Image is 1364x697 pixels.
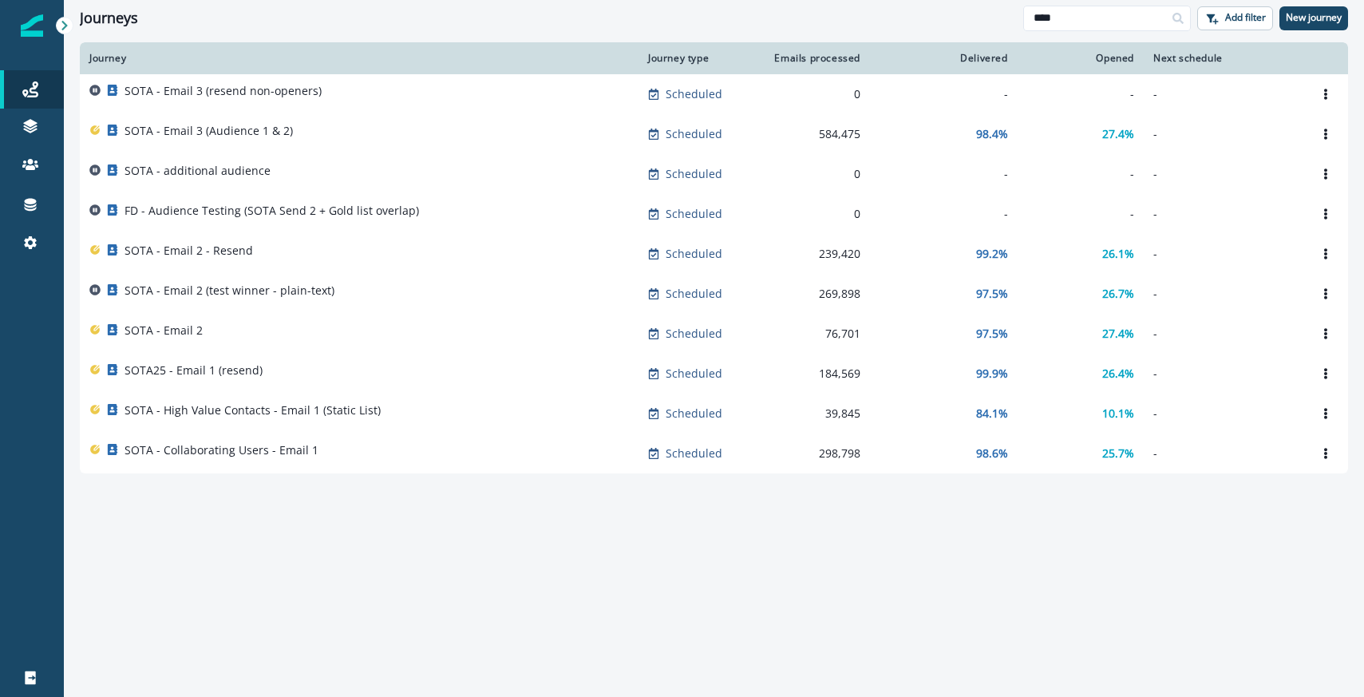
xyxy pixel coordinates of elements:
[768,246,860,262] div: 239,420
[80,234,1348,274] a: SOTA - Email 2 - ResendScheduled239,42099.2%26.1%-Options
[1027,52,1134,65] div: Opened
[1102,326,1134,342] p: 27.4%
[1153,286,1294,302] p: -
[1102,126,1134,142] p: 27.4%
[768,166,860,182] div: 0
[1027,206,1134,222] div: -
[666,326,722,342] p: Scheduled
[976,286,1008,302] p: 97.5%
[1313,442,1338,465] button: Options
[1313,322,1338,346] button: Options
[976,406,1008,422] p: 84.1%
[976,326,1008,342] p: 97.5%
[125,163,271,179] p: SOTA - additional audience
[125,83,322,99] p: SOTA - Email 3 (resend non-openers)
[125,402,381,418] p: SOTA - High Value Contacts - Email 1 (Static List)
[880,206,1008,222] div: -
[768,326,860,342] div: 76,701
[768,406,860,422] div: 39,845
[768,206,860,222] div: 0
[666,86,722,102] p: Scheduled
[1153,126,1294,142] p: -
[1153,446,1294,461] p: -
[666,286,722,302] p: Scheduled
[1313,242,1338,266] button: Options
[125,203,419,219] p: FD - Audience Testing (SOTA Send 2 + Gold list overlap)
[976,246,1008,262] p: 99.2%
[1153,326,1294,342] p: -
[1102,246,1134,262] p: 26.1%
[976,366,1008,382] p: 99.9%
[768,366,860,382] div: 184,569
[1197,6,1273,30] button: Add filter
[80,194,1348,234] a: FD - Audience Testing (SOTA Send 2 + Gold list overlap)Scheduled0---Options
[768,126,860,142] div: 584,475
[125,283,334,299] p: SOTA - Email 2 (test winner - plain-text)
[1279,6,1348,30] button: New journey
[880,166,1008,182] div: -
[1102,286,1134,302] p: 26.7%
[80,434,1348,473] a: SOTA - Collaborating Users - Email 1Scheduled298,79898.6%25.7%-Options
[80,274,1348,314] a: SOTA - Email 2 (test winner - plain-text)Scheduled269,89897.5%26.7%-Options
[1102,446,1134,461] p: 25.7%
[666,126,722,142] p: Scheduled
[80,74,1348,114] a: SOTA - Email 3 (resend non-openers)Scheduled0---Options
[1313,362,1338,386] button: Options
[80,354,1348,394] a: SOTA25 - Email 1 (resend)Scheduled184,56999.9%26.4%-Options
[768,86,860,102] div: 0
[1153,86,1294,102] p: -
[880,52,1008,65] div: Delivered
[976,126,1008,142] p: 98.4%
[125,243,253,259] p: SOTA - Email 2 - Resend
[1313,162,1338,186] button: Options
[1153,246,1294,262] p: -
[1153,366,1294,382] p: -
[21,14,43,37] img: Inflection
[666,206,722,222] p: Scheduled
[1313,82,1338,106] button: Options
[1102,366,1134,382] p: 26.4%
[976,446,1008,461] p: 98.6%
[125,123,293,139] p: SOTA - Email 3 (Audience 1 & 2)
[80,394,1348,434] a: SOTA - High Value Contacts - Email 1 (Static List)Scheduled39,84584.1%10.1%-Options
[666,166,722,182] p: Scheduled
[1225,12,1266,23] p: Add filter
[1102,406,1134,422] p: 10.1%
[1153,406,1294,422] p: -
[666,246,722,262] p: Scheduled
[1153,52,1294,65] div: Next schedule
[80,314,1348,354] a: SOTA - Email 2Scheduled76,70197.5%27.4%-Options
[1286,12,1342,23] p: New journey
[666,446,722,461] p: Scheduled
[768,286,860,302] div: 269,898
[80,10,138,27] h1: Journeys
[125,323,203,339] p: SOTA - Email 2
[80,114,1348,154] a: SOTA - Email 3 (Audience 1 & 2)Scheduled584,47598.4%27.4%-Options
[125,442,318,458] p: SOTA - Collaborating Users - Email 1
[666,406,722,422] p: Scheduled
[648,52,749,65] div: Journey type
[125,362,263,378] p: SOTA25 - Email 1 (resend)
[1153,206,1294,222] p: -
[1153,166,1294,182] p: -
[80,154,1348,194] a: SOTA - additional audienceScheduled0---Options
[1027,166,1134,182] div: -
[1313,402,1338,426] button: Options
[666,366,722,382] p: Scheduled
[89,52,629,65] div: Journey
[768,446,860,461] div: 298,798
[1313,282,1338,306] button: Options
[1027,86,1134,102] div: -
[880,86,1008,102] div: -
[1313,122,1338,146] button: Options
[768,52,860,65] div: Emails processed
[1313,202,1338,226] button: Options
